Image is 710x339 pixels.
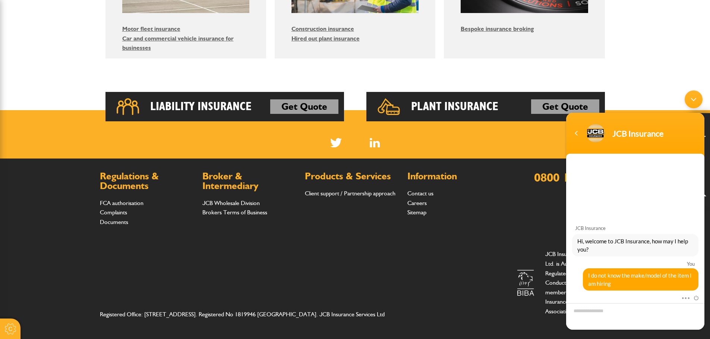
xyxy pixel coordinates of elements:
[100,172,195,191] h2: Regulations & Documents
[407,190,433,197] a: Contact us
[291,35,360,42] a: Hired out plant insurance
[305,172,400,181] h2: Products & Services
[534,170,610,185] a: 0800 141 2877
[100,218,128,226] a: Documents
[370,138,380,147] a: LinkedIn
[122,25,180,32] a: Motor fleet insurance
[531,99,599,114] a: Get Quote
[370,138,380,147] img: Linked In
[122,35,234,52] a: Car and commercial vehicle insurance for businesses
[202,172,297,191] h2: Broker & Intermediary
[545,249,610,316] p: JCB Insurance Services Ltd. is Authorised and Regulated by the Financial Conduct Authority and is...
[407,172,502,181] h2: Information
[202,209,267,216] a: Brokers Terms of Business
[562,87,708,333] iframe: SalesIQ Chatwindow
[305,190,395,197] a: Client support / Partnership approach
[100,209,127,216] a: Complaints
[330,138,342,147] img: Twitter
[202,199,260,207] a: JCB Wholesale Division
[150,99,252,114] h2: Liability Insurance
[100,199,143,207] a: FCA authorisation
[407,209,426,216] a: Sitemap
[411,99,498,114] h2: Plant Insurance
[461,25,534,32] a: Bespoke insurance broking
[407,199,427,207] a: Careers
[291,25,354,32] a: Construction insurance
[100,310,401,319] address: Registered Office: [STREET_ADDRESS]. Registered No 1819946 [GEOGRAPHIC_DATA]. JCB Insurance Servi...
[270,99,338,114] a: Get Quote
